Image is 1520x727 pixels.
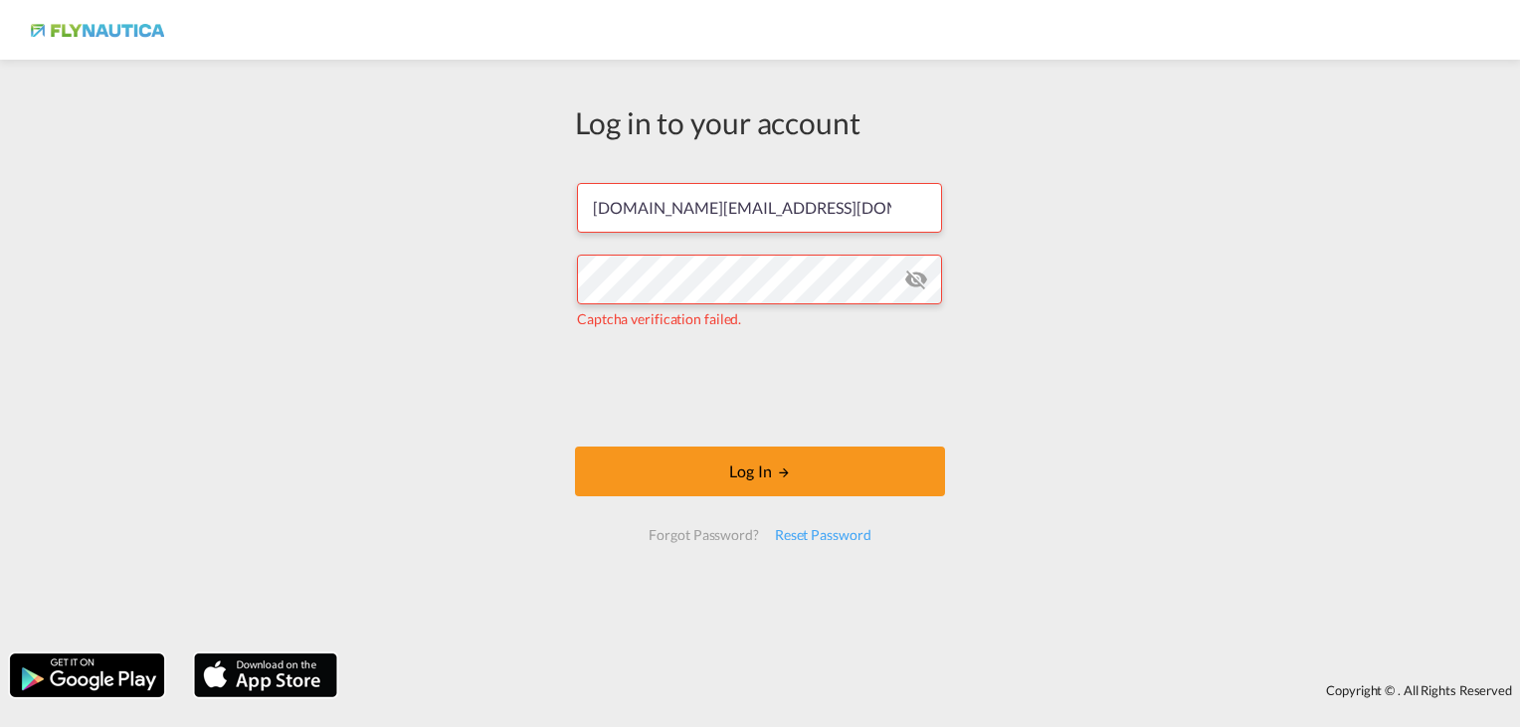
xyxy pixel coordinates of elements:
md-icon: icon-eye-off [904,268,928,291]
input: Enter email/phone number [577,183,942,233]
iframe: reCAPTCHA [609,349,911,427]
button: LOGIN [575,447,945,496]
img: google.png [8,651,166,699]
img: apple.png [192,651,339,699]
span: Captcha verification failed. [577,310,741,327]
div: Log in to your account [575,101,945,143]
div: Reset Password [767,517,879,553]
img: 9ba71a70730211f0938d81abc5cb9893.png [30,8,164,53]
div: Copyright © . All Rights Reserved [347,673,1520,707]
div: Forgot Password? [641,517,766,553]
